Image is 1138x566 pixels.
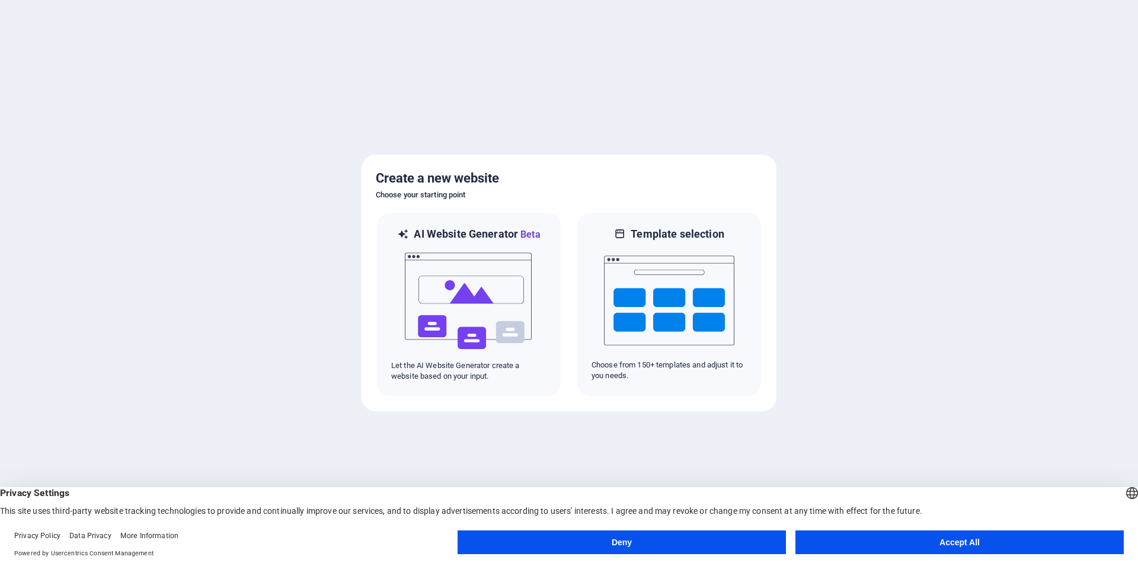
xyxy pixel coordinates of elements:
[376,188,762,202] h6: Choose your starting point
[518,229,541,240] span: Beta
[376,212,562,397] div: AI Website GeneratorBetaaiLet the AI Website Generator create a website based on your input.
[631,227,724,241] h6: Template selection
[376,169,762,188] h5: Create a new website
[391,360,546,382] p: Let the AI Website Generator create a website based on your input.
[414,227,540,242] h6: AI Website Generator
[592,360,747,381] p: Choose from 150+ templates and adjust it to you needs.
[576,212,762,397] div: Template selectionChoose from 150+ templates and adjust it to you needs.
[404,242,534,360] img: ai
